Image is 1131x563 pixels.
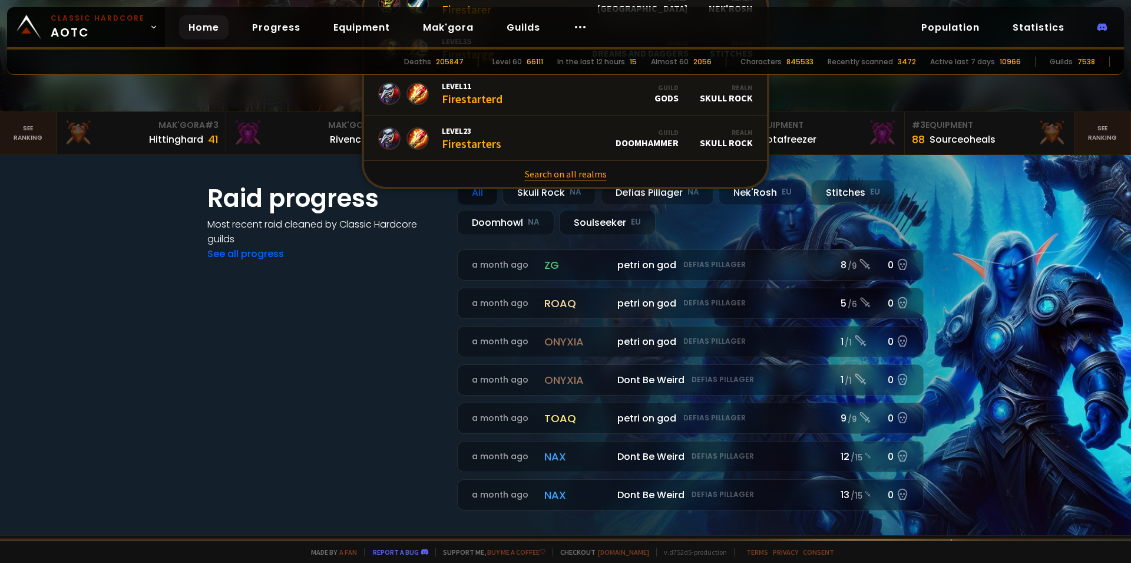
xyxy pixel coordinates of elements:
[497,15,550,39] a: Guilds
[487,548,545,557] a: Buy me a coffee
[616,128,679,137] div: Guild
[557,57,625,67] div: In the last 12 hours
[436,57,464,67] div: 205847
[149,132,203,147] div: Hittinghard
[457,210,554,235] div: Doomhowl
[905,112,1074,154] a: #3Equipment88Sourceoheals
[233,119,388,131] div: Mak'Gora
[930,132,996,147] div: Sourceoheals
[782,186,792,198] small: EU
[693,57,712,67] div: 2056
[1050,57,1073,67] div: Guilds
[492,57,522,67] div: Level 60
[457,364,924,396] a: a month agoonyxiaDont Be WeirdDefias Pillager1 /10
[912,131,925,147] div: 88
[570,186,581,198] small: NA
[601,180,714,205] div: Defias Pillager
[651,57,689,67] div: Almost 60
[179,15,229,39] a: Home
[746,548,768,557] a: Terms
[373,548,419,557] a: Report a bug
[457,249,924,281] a: a month agozgpetri on godDefias Pillager8 /90
[51,13,145,24] small: Classic Hardcore
[631,216,641,228] small: EU
[912,15,989,39] a: Population
[527,57,543,67] div: 66111
[457,326,924,357] a: a month agoonyxiapetri on godDefias Pillager1 /10
[226,112,396,154] a: Mak'Gora#2Rivench100
[208,131,219,147] div: 41
[502,180,596,205] div: Skull Rock
[1077,57,1095,67] div: 7538
[528,216,540,228] small: NA
[339,548,357,557] a: a fan
[898,57,916,67] div: 3472
[442,81,502,91] span: Level 11
[207,180,443,217] h1: Raid progress
[912,119,925,131] span: # 3
[457,479,924,511] a: a month agonaxDont Be WeirdDefias Pillager13 /150
[700,128,753,149] div: Skull Rock
[687,186,699,198] small: NA
[1074,112,1131,154] a: Seeranking
[559,210,656,235] div: Soulseeker
[457,180,498,205] div: All
[414,15,483,39] a: Mak'gora
[700,128,753,137] div: Realm
[207,247,284,261] a: See all progress
[870,186,880,198] small: EU
[773,548,798,557] a: Privacy
[760,132,816,147] div: Notafreezer
[435,548,545,557] span: Support me,
[654,83,679,104] div: GODS
[442,126,501,151] div: Firestarters
[205,119,219,131] span: # 3
[930,57,995,67] div: Active last 7 days
[442,81,502,106] div: Firestarterd
[740,57,782,67] div: Characters
[616,128,679,149] div: Doomhammer
[700,83,753,104] div: Skull Rock
[811,180,895,205] div: Stitches
[719,180,806,205] div: Nek'Rosh
[828,57,893,67] div: Recently scanned
[912,119,1067,131] div: Equipment
[1000,57,1021,67] div: 10966
[442,126,501,136] span: Level 23
[7,7,165,47] a: Classic HardcoreAOTC
[630,57,637,67] div: 15
[57,112,226,154] a: Mak'Gora#3Hittinghard41
[207,217,443,246] h4: Most recent raid cleaned by Classic Hardcore guilds
[786,57,813,67] div: 845533
[742,119,897,131] div: Equipment
[654,83,679,92] div: Guild
[51,13,145,41] span: AOTC
[304,548,357,557] span: Made by
[64,119,219,131] div: Mak'Gora
[364,161,767,187] a: Search on all realms
[598,548,649,557] a: [DOMAIN_NAME]
[457,288,924,319] a: a month agoroaqpetri on godDefias Pillager5 /60
[1003,15,1074,39] a: Statistics
[330,132,367,147] div: Rivench
[656,548,727,557] span: v. d752d5 - production
[457,403,924,434] a: a month agotoaqpetri on godDefias Pillager9 /90
[364,71,767,116] a: Level11FirestarterdGuildGODSRealmSkull Rock
[364,116,767,161] a: Level23FirestartersGuildDoomhammerRealmSkull Rock
[803,548,834,557] a: Consent
[735,112,905,154] a: #2Equipment88Notafreezer
[404,57,431,67] div: Deaths
[457,441,924,472] a: a month agonaxDont Be WeirdDefias Pillager12 /150
[553,548,649,557] span: Checkout
[700,83,753,92] div: Realm
[324,15,399,39] a: Equipment
[243,15,310,39] a: Progress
